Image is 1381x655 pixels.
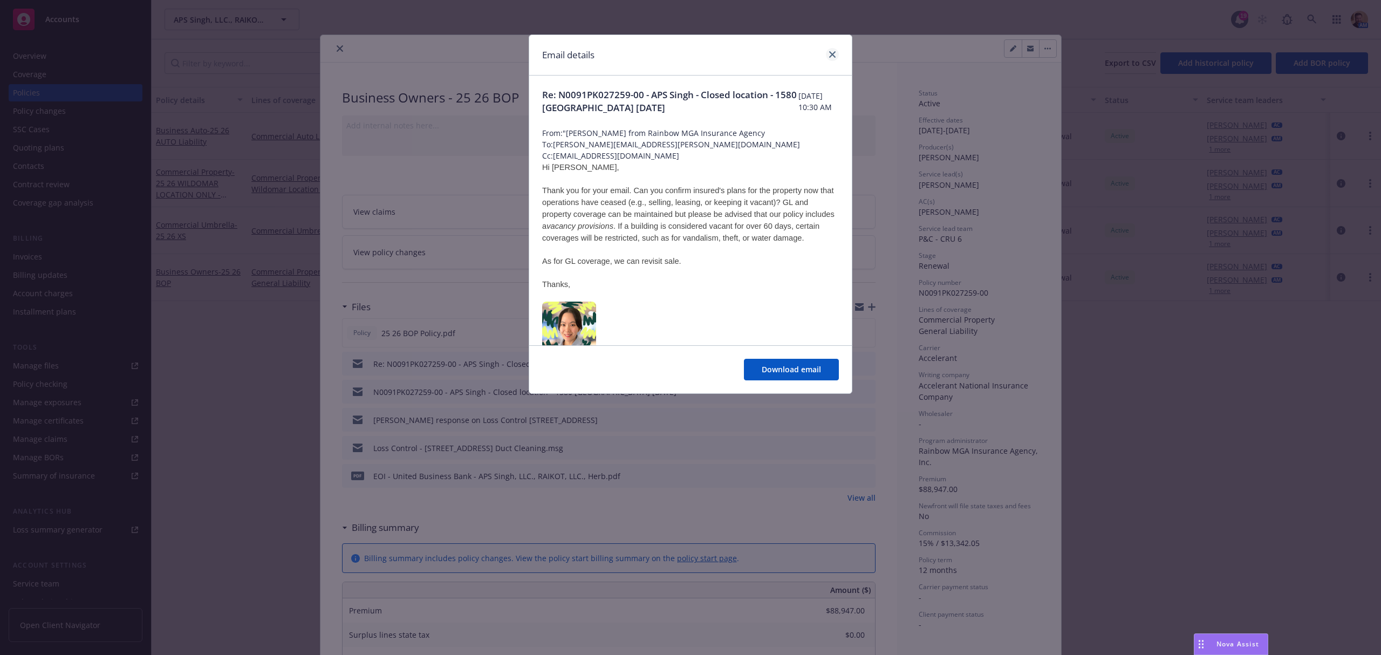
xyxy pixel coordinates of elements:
[1216,639,1259,649] span: Nova Assist
[542,302,596,356] img: Felicity Kidd Headshot
[1194,633,1268,655] button: Nova Assist
[1194,634,1208,654] div: Drag to move
[762,364,821,374] span: Download email
[744,359,839,380] button: Download email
